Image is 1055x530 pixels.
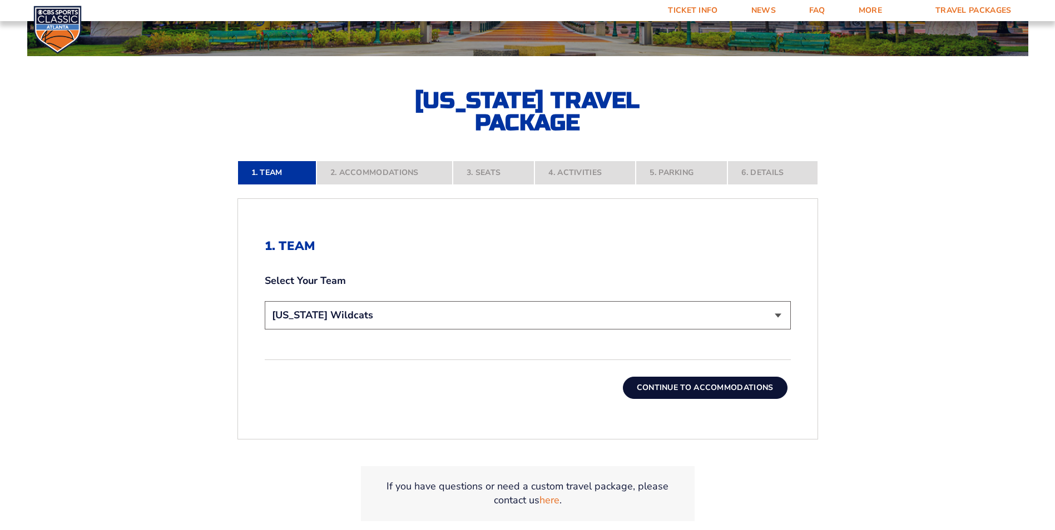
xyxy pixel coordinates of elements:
a: here [539,493,559,507]
h2: 1. Team [265,239,791,253]
button: Continue To Accommodations [623,377,787,399]
p: If you have questions or need a custom travel package, please contact us . [374,479,681,507]
label: Select Your Team [265,274,791,288]
img: CBS Sports Classic [33,6,82,54]
h2: [US_STATE] Travel Package [405,89,650,134]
